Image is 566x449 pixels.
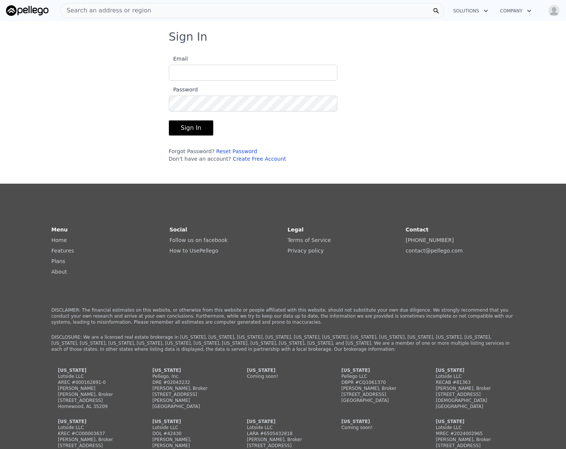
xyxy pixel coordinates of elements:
[436,403,508,409] div: [GEOGRAPHIC_DATA]
[58,385,130,397] div: [PERSON_NAME] [PERSON_NAME], Broker
[447,4,494,18] button: Solutions
[233,156,286,162] a: Create Free Account
[494,4,537,18] button: Company
[58,367,130,373] div: [US_STATE]
[58,419,130,425] div: [US_STATE]
[341,397,414,403] div: [GEOGRAPHIC_DATA]
[152,425,225,431] div: Lotside LLC
[52,237,67,243] a: Home
[247,419,319,425] div: [US_STATE]
[58,431,130,437] div: KREC #CO00003637
[152,373,225,379] div: Pellego, Inc.
[436,385,508,391] div: [PERSON_NAME], Broker
[406,237,454,243] a: [PHONE_NUMBER]
[436,391,508,403] div: [STREET_ADDRESS][DEMOGRAPHIC_DATA]
[152,385,225,391] div: [PERSON_NAME], Broker
[52,269,67,275] a: About
[152,403,225,409] div: [GEOGRAPHIC_DATA]
[341,419,414,425] div: [US_STATE]
[61,6,151,15] span: Search an address or region
[58,403,130,409] div: Homewood, AL 35209
[341,425,414,431] div: Coming soon!
[436,425,508,431] div: Lotside LLC
[341,373,414,379] div: Pellego LLC
[152,437,225,449] div: [PERSON_NAME], [PERSON_NAME]
[406,248,463,254] a: contact@pellego.com
[341,379,414,385] div: DBPR #CQ1061370
[406,227,429,233] strong: Contact
[436,431,508,437] div: MREC #2024002965
[288,227,304,233] strong: Legal
[52,258,65,264] a: Plans
[169,87,198,93] span: Password
[436,373,508,379] div: Lotside LLC
[288,248,324,254] a: Privacy policy
[170,248,219,254] a: How to UsePellego
[169,148,337,163] div: Forgot Password? Don't have an account?
[152,431,225,437] div: DOL #42430
[58,379,130,385] div: AREC #000162891-0
[169,30,398,44] h3: Sign In
[341,367,414,373] div: [US_STATE]
[247,437,319,443] div: [PERSON_NAME], Broker
[247,443,319,449] div: [STREET_ADDRESS]
[436,419,508,425] div: [US_STATE]
[152,379,225,385] div: DRE #02043232
[436,437,508,443] div: [PERSON_NAME], Broker
[58,425,130,431] div: Lotside LLC
[58,437,130,443] div: [PERSON_NAME], Broker
[58,397,130,403] div: [STREET_ADDRESS]
[247,431,319,437] div: LARA #6505432818
[170,237,228,243] a: Follow us on facebook
[52,334,515,352] p: DISCLOSURE: We are a licensed real estate brokerage in [US_STATE], [US_STATE], [US_STATE], [US_ST...
[341,391,414,397] div: [STREET_ADDRESS]
[247,373,319,379] div: Coming soon!
[52,227,68,233] strong: Menu
[52,307,515,325] p: DISCLAIMER: The financial estimates on this website, or otherwise from this website or people aff...
[58,443,130,449] div: [STREET_ADDRESS]
[170,227,187,233] strong: Social
[548,5,560,17] img: avatar
[169,96,337,111] input: Password
[169,65,337,81] input: Email
[58,373,130,379] div: Lotside LLC
[288,237,331,243] a: Terms of Service
[247,425,319,431] div: Lotside LLC
[169,120,214,135] button: Sign In
[152,391,225,403] div: [STREET_ADDRESS][PERSON_NAME]
[436,379,508,385] div: RECAB #81363
[216,148,257,154] a: Reset Password
[341,385,414,391] div: [PERSON_NAME], Broker
[152,367,225,373] div: [US_STATE]
[247,367,319,373] div: [US_STATE]
[169,56,188,62] span: Email
[6,5,49,16] img: Pellego
[52,248,74,254] a: Features
[436,367,508,373] div: [US_STATE]
[152,419,225,425] div: [US_STATE]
